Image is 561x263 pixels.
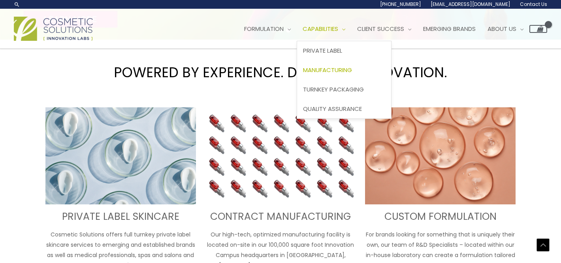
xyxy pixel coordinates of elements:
[303,25,338,33] span: Capabilities
[417,17,482,41] a: Emerging Brands
[205,210,356,223] h3: CONTRACT MANUFACTURING
[238,17,297,41] a: Formulation
[297,41,391,61] a: Private Label
[205,107,356,205] img: Contract Manufacturing
[297,99,391,118] a: Quality Assurance
[520,1,547,8] span: Contact Us
[45,107,196,205] img: turnkey private label skincare
[365,210,516,223] h3: CUSTOM FORMULATION
[14,17,93,41] img: Cosmetic Solutions Logo
[303,85,364,93] span: Turnkey Packaging
[297,61,391,80] a: Manufacturing
[297,80,391,99] a: Turnkey Packaging
[14,1,20,8] a: Search icon link
[351,17,417,41] a: Client Success
[365,107,516,205] img: Custom Formulation
[232,17,547,41] nav: Site Navigation
[244,25,284,33] span: Formulation
[423,25,476,33] span: Emerging Brands
[488,25,516,33] span: About Us
[45,210,196,223] h3: PRIVATE LABEL SKINCARE
[529,25,547,33] a: View Shopping Cart, empty
[303,46,342,55] span: Private Label
[297,17,351,41] a: Capabilities
[482,17,529,41] a: About Us
[431,1,510,8] span: [EMAIL_ADDRESS][DOMAIN_NAME]
[380,1,421,8] span: [PHONE_NUMBER]
[303,105,362,113] span: Quality Assurance
[303,66,352,74] span: Manufacturing
[357,25,404,33] span: Client Success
